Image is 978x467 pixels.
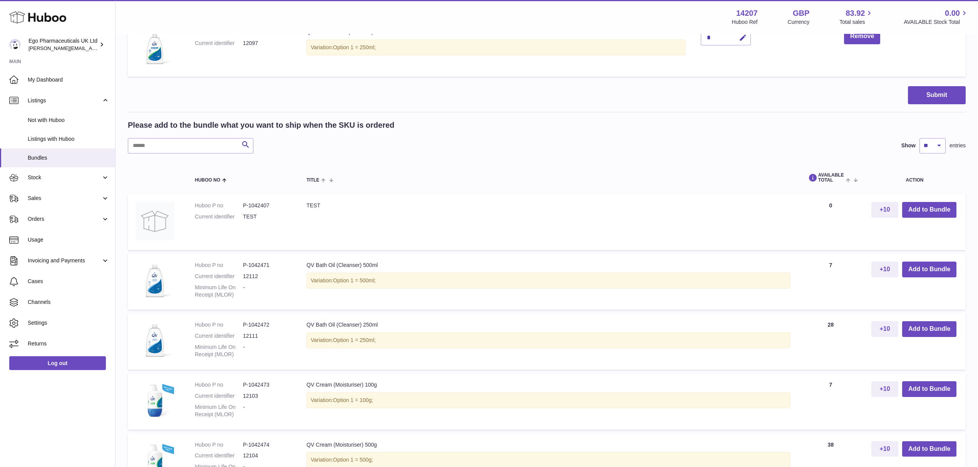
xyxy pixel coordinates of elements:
dt: Huboo P no [195,381,243,389]
dt: Huboo P no [195,202,243,209]
dt: Minimum Life On Receipt (MLOR) [195,284,243,299]
td: TEST [299,194,798,250]
span: 0.00 [945,8,960,18]
dd: 12111 [243,332,291,340]
button: Add to Bundle [902,202,956,218]
button: Submit [908,86,966,104]
dt: Huboo P no [195,262,243,269]
td: 28 [798,314,864,370]
span: Total sales [839,18,874,26]
button: +10 [871,441,898,457]
span: 83.92 [846,8,865,18]
span: Stock [28,174,101,181]
span: Cases [28,278,109,285]
td: QV Gentle Wash (Cleanser) 250ml [299,21,693,77]
span: Listings [28,97,101,104]
div: Variation: [306,392,790,408]
span: Huboo no [195,178,220,183]
dt: Minimum Life On Receipt (MLOR) [195,344,243,358]
div: Variation: [306,273,790,289]
div: Variation: [306,40,685,55]
dt: Current identifier [195,392,243,400]
dd: 12103 [243,392,291,400]
button: Add to Bundle [902,381,956,397]
button: Remove [844,28,880,44]
span: Bundles [28,154,109,162]
dt: Current identifier [195,40,243,47]
span: Title [306,178,319,183]
dd: P-1042471 [243,262,291,269]
a: 0.00 AVAILABLE Stock Total [904,8,969,26]
dt: Current identifier [195,213,243,220]
span: Option 1 = 250ml; [333,337,376,343]
dd: 12112 [243,273,291,280]
dd: P-1042473 [243,381,291,389]
td: QV Bath Oil (Cleanser) 250ml [299,314,798,370]
dd: P-1042472 [243,321,291,329]
strong: GBP [793,8,809,18]
dd: 12097 [243,40,291,47]
span: Option 1 = 500ml; [333,277,376,284]
button: Add to Bundle [902,262,956,277]
th: Action [864,165,966,190]
span: entries [950,142,966,149]
button: Add to Bundle [902,321,956,337]
a: 83.92 Total sales [839,8,874,26]
span: Listings with Huboo [28,135,109,143]
dt: Huboo P no [195,441,243,449]
dt: Huboo P no [195,321,243,329]
dd: TEST [243,213,291,220]
button: +10 [871,321,898,337]
span: Option 1 = 250ml; [333,44,376,50]
div: Variation: [306,332,790,348]
td: QV Cream (Moisturiser) 100g [299,374,798,430]
dt: Current identifier [195,452,243,459]
span: Option 1 = 500g; [333,457,373,463]
span: Sales [28,195,101,202]
span: [PERSON_NAME][EMAIL_ADDRESS][PERSON_NAME][DOMAIN_NAME] [28,45,196,51]
dd: P-1042407 [243,202,291,209]
span: AVAILABLE Total [806,173,844,183]
img: TEST [136,202,174,240]
div: Ego Pharmaceuticals UK Ltd [28,37,98,52]
span: Returns [28,340,109,347]
img: Tihomir.simeonov@egopharm.com [9,39,21,50]
td: 0 [798,194,864,250]
dt: Minimum Life On Receipt (MLOR) [195,404,243,418]
div: Currency [788,18,810,26]
dd: - [243,344,291,358]
a: Log out [9,356,106,370]
img: QV Bath Oil (Cleanser) 500ml [136,262,174,300]
span: Channels [28,299,109,306]
h2: Please add to the bundle what you want to ship when the SKU is ordered [128,120,394,130]
button: Add to Bundle [902,441,956,457]
span: Usage [28,236,109,244]
span: Orders [28,215,101,223]
dt: Current identifier [195,332,243,340]
dd: P-1042474 [243,441,291,449]
span: AVAILABLE Stock Total [904,18,969,26]
label: Show [901,142,916,149]
dd: - [243,284,291,299]
button: +10 [871,262,898,277]
span: Invoicing and Payments [28,257,101,264]
dd: 12104 [243,452,291,459]
strong: 14207 [736,8,758,18]
img: QV Gentle Wash (Cleanser) 250ml [136,28,174,67]
span: My Dashboard [28,76,109,83]
button: +10 [871,202,898,218]
img: QV Bath Oil (Cleanser) 250ml [136,321,174,360]
td: 7 [798,254,864,310]
div: Huboo Ref [732,18,758,26]
span: Not with Huboo [28,117,109,124]
span: Settings [28,319,109,327]
dd: - [243,404,291,418]
td: QV Bath Oil (Cleanser) 500ml [299,254,798,310]
dt: Current identifier [195,273,243,280]
td: 7 [798,374,864,430]
img: QV Cream (Moisturiser) 100g [136,381,174,420]
button: +10 [871,381,898,397]
span: Option 1 = 100g; [333,397,373,403]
